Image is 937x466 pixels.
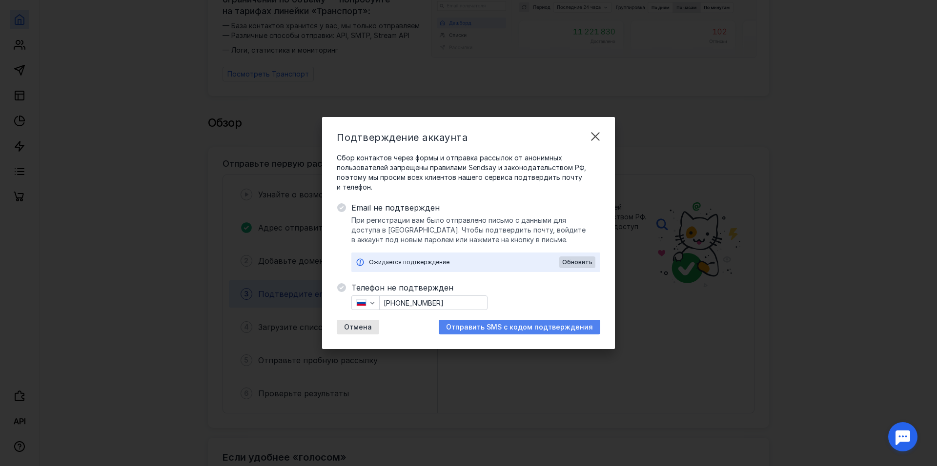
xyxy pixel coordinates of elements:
[337,153,600,192] span: Сбор контактов через формы и отправка рассылок от анонимных пользователей запрещены правилами Sen...
[562,259,592,266] span: Обновить
[369,257,559,267] div: Ожидается подтверждение
[344,323,372,331] span: Отмена
[439,320,600,334] button: Отправить SMS с кодом подтверждения
[351,202,600,214] span: Email не подтвержден
[337,320,379,334] button: Отмена
[337,132,468,143] span: Подтверждение аккаунта
[446,323,593,331] span: Отправить SMS с кодом подтверждения
[351,215,600,245] span: При регистрации вам было отправлено письмо с данными для доступа в [GEOGRAPHIC_DATA]. Чтобы подтв...
[351,282,600,293] span: Телефон не подтвержден
[559,256,595,268] button: Обновить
